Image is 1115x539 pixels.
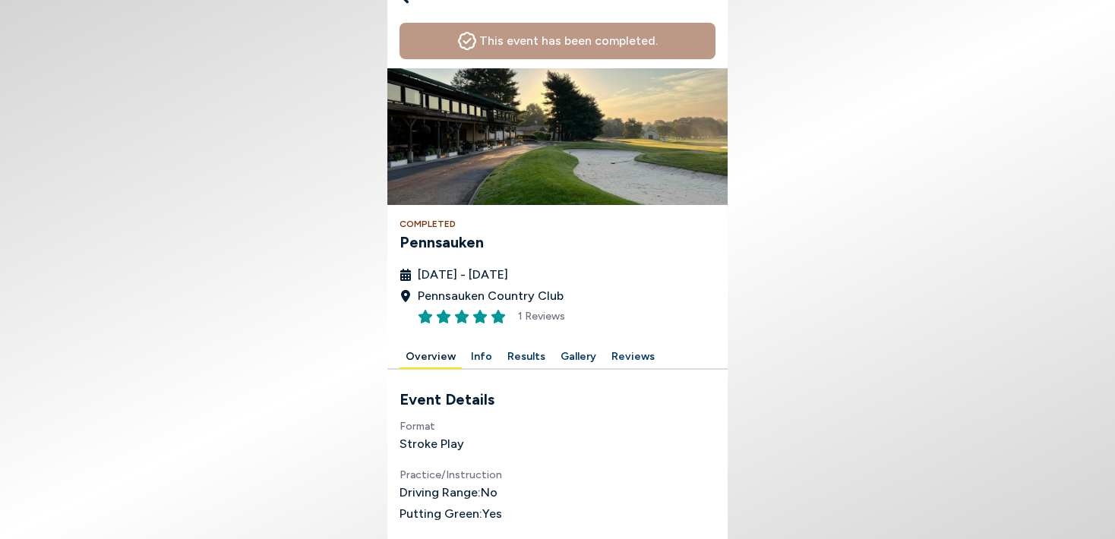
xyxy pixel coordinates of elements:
[400,484,715,502] h4: Driving Range: No
[400,505,715,523] h4: Putting Green: Yes
[400,388,715,411] h3: Event Details
[518,308,565,324] span: 1 Reviews
[605,345,661,369] button: Reviews
[501,345,551,369] button: Results
[454,309,469,324] button: Rate this item 3 stars
[400,468,502,481] span: Practice/Instruction
[479,32,658,50] h4: This event has been completed.
[436,309,451,324] button: Rate this item 2 stars
[387,68,728,205] img: Pennsauken
[400,435,715,453] h4: Stroke Play
[387,345,728,369] div: Manage your account
[491,309,506,324] button: Rate this item 5 stars
[465,345,498,369] button: Info
[554,345,602,369] button: Gallery
[418,309,433,324] button: Rate this item 1 stars
[400,420,435,433] span: Format
[400,217,715,231] h4: Completed
[400,345,462,369] button: Overview
[418,287,564,305] span: Pennsauken Country Club
[472,309,488,324] button: Rate this item 4 stars
[400,231,715,254] h3: Pennsauken
[418,266,508,284] span: [DATE] - [DATE]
